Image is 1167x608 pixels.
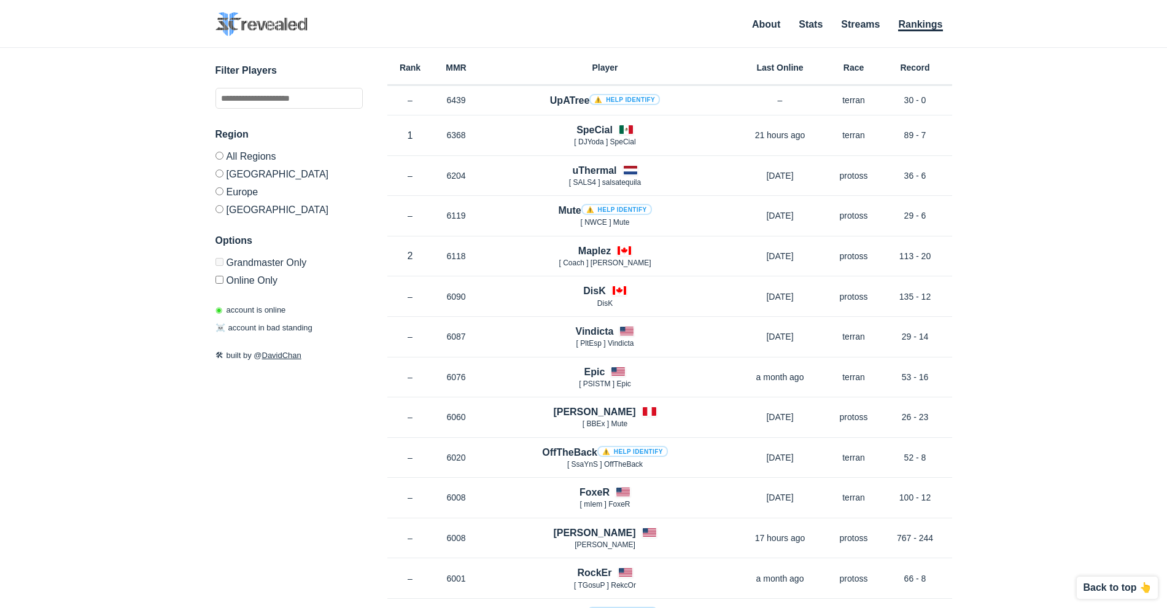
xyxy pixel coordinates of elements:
p: [DATE] [731,411,829,423]
h4: uThermal [572,163,616,177]
p: terran [829,129,878,141]
p: Back to top 👆 [1083,583,1152,593]
a: ⚠️ Help identify [589,94,660,105]
p: [DATE] [731,290,829,303]
span: [ PltEsp ] Vindicta [576,339,634,348]
p: 6439 [433,94,479,106]
span: DisK [597,299,613,308]
h4: Epic [584,365,605,379]
span: [ NWCE ] Mute [580,218,629,227]
span: [ mIem ] FoxeR [580,500,630,509]
p: [DATE] [731,330,829,343]
a: Streams [841,19,880,29]
p: 6008 [433,491,479,504]
label: [GEOGRAPHIC_DATA] [215,165,363,182]
p: – [387,572,433,585]
p: – [387,94,433,106]
p: – [387,209,433,222]
p: terran [829,94,878,106]
a: ⚠️ Help identify [597,446,668,457]
h3: Region [215,127,363,142]
label: [GEOGRAPHIC_DATA] [215,200,363,215]
a: Stats [799,19,823,29]
p: terran [829,330,878,343]
p: [DATE] [731,491,829,504]
h6: Record [878,63,952,72]
p: 6008 [433,532,479,544]
span: [ DJYoda ] SpeCial [574,138,635,146]
a: DavidChan [262,351,301,360]
p: – [387,371,433,383]
p: 29 - 14 [878,330,952,343]
label: All Regions [215,152,363,165]
p: 2 [387,249,433,263]
p: 6060 [433,411,479,423]
h4: FoxeR [580,485,610,499]
p: protoss [829,572,878,585]
p: 1 [387,128,433,142]
a: About [752,19,780,29]
p: 30 - 0 [878,94,952,106]
input: [GEOGRAPHIC_DATA] [215,170,223,177]
img: SC2 Revealed [215,12,308,36]
span: [ PSISTM ] Epic [579,380,631,388]
p: 767 - 244 [878,532,952,544]
span: [ Coach ] [PERSON_NAME] [559,259,651,267]
p: – [387,290,433,303]
p: 6090 [433,290,479,303]
span: 🛠 [215,351,223,360]
input: Grandmaster Only [215,258,223,266]
p: protoss [829,411,878,423]
p: protoss [829,290,878,303]
p: terran [829,451,878,464]
h4: Vindicta [576,324,614,338]
p: 21 hours ago [731,129,829,141]
h4: RockEr [577,566,611,580]
p: 26 - 23 [878,411,952,423]
a: ⚠️ Help identify [581,204,652,215]
span: ◉ [215,305,222,314]
p: 6204 [433,170,479,182]
input: Europe [215,187,223,195]
h4: [PERSON_NAME] [553,405,635,419]
p: 135 - 12 [878,290,952,303]
p: [DATE] [731,170,829,182]
p: – [387,411,433,423]
p: 53 - 16 [878,371,952,383]
h4: [PERSON_NAME] [553,526,635,540]
h6: Last Online [731,63,829,72]
h4: OffTheBack [542,445,668,459]
h4: Maplez [578,244,611,258]
p: – [731,94,829,106]
p: 36 - 6 [878,170,952,182]
p: – [387,451,433,464]
h6: Race [829,63,878,72]
span: [ TGosuP ] RekcOr [574,581,636,590]
p: protoss [829,532,878,544]
h4: DisK [583,284,605,298]
p: 6076 [433,371,479,383]
p: protoss [829,250,878,262]
p: 113 - 20 [878,250,952,262]
input: [GEOGRAPHIC_DATA] [215,205,223,213]
span: [PERSON_NAME] [575,540,635,549]
span: [ SALS4 ] salsatequila [569,178,641,187]
p: 29 - 6 [878,209,952,222]
h3: Filter Players [215,63,363,78]
h6: Rank [387,63,433,72]
p: a month ago [731,572,829,585]
span: ☠️ [215,323,225,332]
p: protoss [829,170,878,182]
p: account is online [215,304,286,316]
p: 6001 [433,572,479,585]
span: [ BBEx ] Mute [583,419,627,428]
p: protoss [829,209,878,222]
h4: UpATree [550,93,660,107]
h6: Player [479,63,731,72]
p: built by @ [215,349,363,362]
p: a month ago [731,371,829,383]
p: 52 - 8 [878,451,952,464]
p: 6118 [433,250,479,262]
h4: Mute [558,203,651,217]
p: 6119 [433,209,479,222]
